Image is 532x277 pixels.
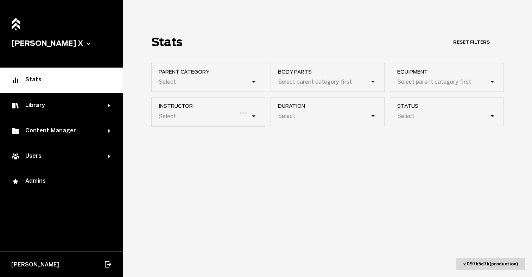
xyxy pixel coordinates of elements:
span: Parent Category [159,69,265,75]
button: Reset Filters [439,36,504,48]
div: Select... [159,113,180,120]
div: Stats [11,76,112,84]
a: Home [9,14,22,29]
div: v. 097b5d7b ( production ) [456,258,525,270]
span: instructor [159,103,265,109]
button: [PERSON_NAME] X [11,39,112,48]
span: Equipment [397,69,503,75]
div: Users [11,152,108,160]
div: Select [397,113,414,119]
span: Status [397,103,503,109]
div: Admins [11,177,112,186]
div: Library [11,101,108,110]
div: Select [278,113,295,119]
span: Body parts [278,69,384,75]
span: duration [278,103,384,109]
div: Content Manager [11,127,108,135]
button: Log out [100,257,115,272]
div: Select [159,78,176,85]
span: [PERSON_NAME] [11,261,59,268]
h1: Stats [151,35,183,49]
